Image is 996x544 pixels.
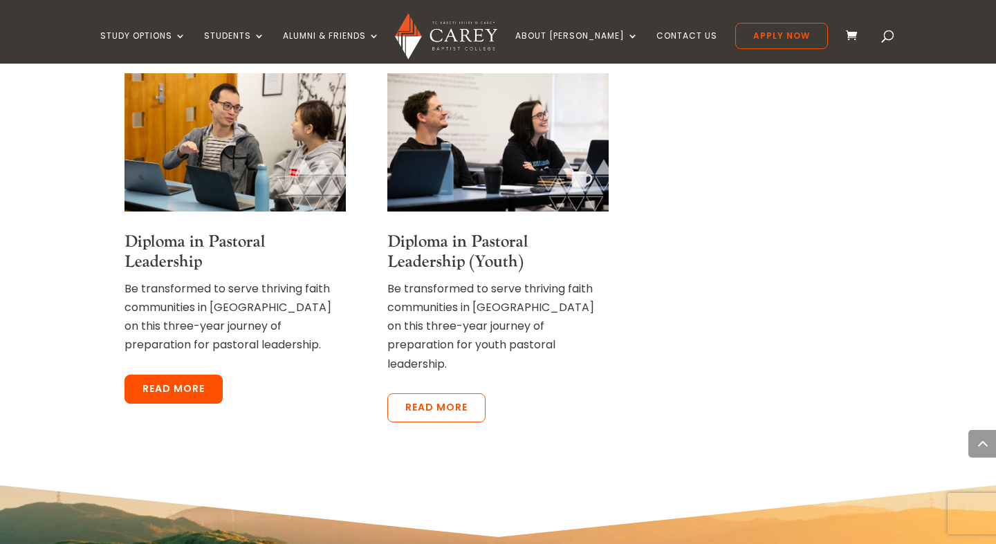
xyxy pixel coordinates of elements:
[100,31,186,64] a: Study Options
[387,73,609,212] img: Chris Clark and Susanna Denby used to promote Diploma in Pastoral Leadersip Youth
[735,23,828,49] a: Apply Now
[387,279,609,373] p: Be transformed to serve thriving faith communities in [GEOGRAPHIC_DATA] on this three-year journe...
[124,375,223,404] a: Read more
[204,31,265,64] a: Students
[124,73,346,212] img: Jonathan Chou and Eunice Tong used to promote Diploma in Pastoral Leadership
[656,31,717,64] a: Contact Us
[387,393,486,422] a: Read more
[124,279,346,355] p: Be transformed to serve thriving faith communities in [GEOGRAPHIC_DATA] on this three-year journe...
[395,13,497,59] img: Carey Baptist College
[515,31,638,64] a: About [PERSON_NAME]
[387,200,609,216] a: Chris Clark and Susanna Denby used to promote Diploma in Pastoral Leadersip Youth
[283,31,380,64] a: Alumni & Friends
[387,231,528,272] a: Diploma in Pastoral Leadership (Youth)
[124,231,266,272] a: Diploma in Pastoral Leadership
[124,200,346,216] a: Jonathan Chou and Eunice Tong used to promote Diploma in Pastoral Leadership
